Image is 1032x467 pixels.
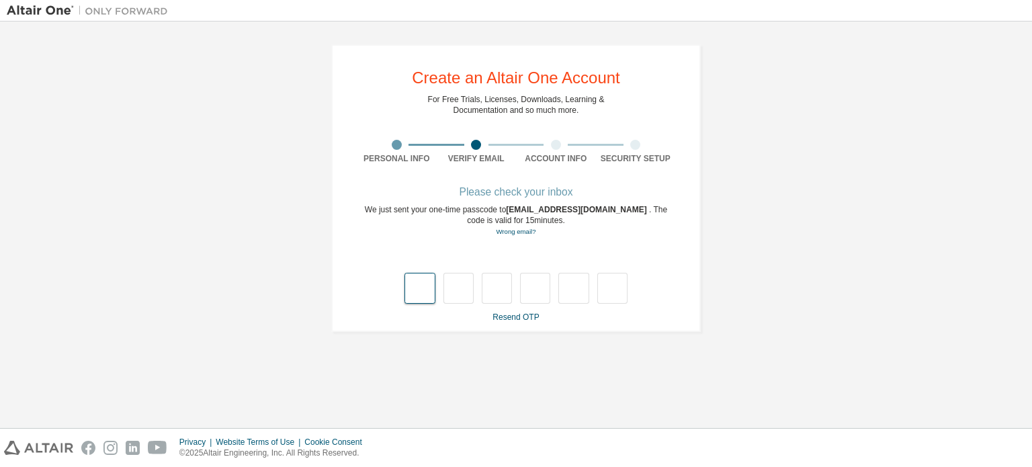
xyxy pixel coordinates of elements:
[412,70,620,86] div: Create an Altair One Account
[179,437,216,448] div: Privacy
[437,153,517,164] div: Verify Email
[357,188,675,196] div: Please check your inbox
[179,448,370,459] p: © 2025 Altair Engineering, Inc. All Rights Reserved.
[216,437,304,448] div: Website Terms of Use
[126,441,140,455] img: linkedin.svg
[357,153,437,164] div: Personal Info
[492,312,539,322] a: Resend OTP
[496,228,535,235] a: Go back to the registration form
[596,153,676,164] div: Security Setup
[516,153,596,164] div: Account Info
[4,441,73,455] img: altair_logo.svg
[81,441,95,455] img: facebook.svg
[148,441,167,455] img: youtube.svg
[304,437,370,448] div: Cookie Consent
[428,94,605,116] div: For Free Trials, Licenses, Downloads, Learning & Documentation and so much more.
[7,4,175,17] img: Altair One
[103,441,118,455] img: instagram.svg
[506,205,649,214] span: [EMAIL_ADDRESS][DOMAIN_NAME]
[357,204,675,237] div: We just sent your one-time passcode to . The code is valid for 15 minutes.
